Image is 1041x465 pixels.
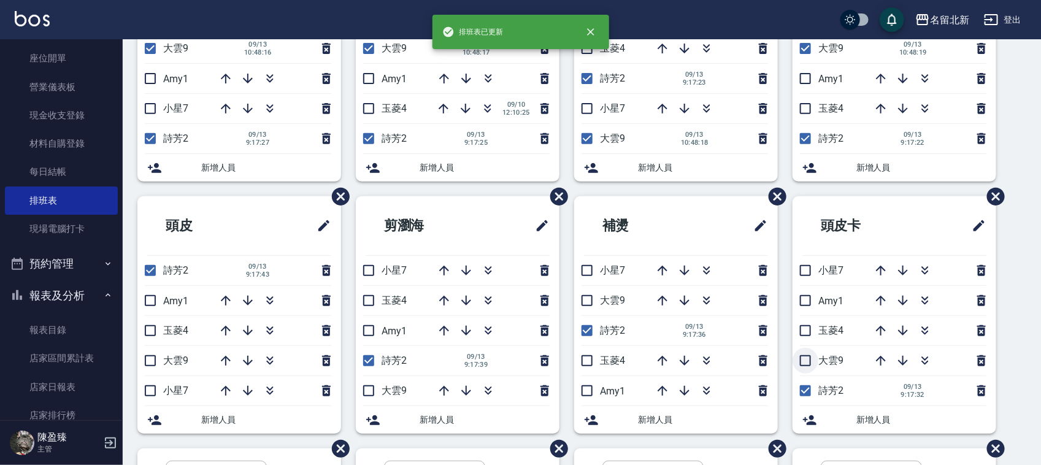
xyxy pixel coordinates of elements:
span: 09/13 [244,40,272,48]
span: 09/13 [681,131,709,139]
h5: 陳盈臻 [37,431,100,444]
div: 新增人員 [137,406,341,434]
span: 9:17:43 [244,271,271,279]
span: 大雲9 [382,42,407,54]
div: 新增人員 [574,406,778,434]
span: 09/13 [463,131,490,139]
span: 新增人員 [856,161,986,174]
span: 詩芳2 [382,133,407,144]
span: 小星7 [163,102,188,114]
h2: 頭皮卡 [802,204,922,248]
span: 大雲9 [382,385,407,396]
span: 09/13 [681,71,708,79]
span: 新增人員 [201,413,331,426]
span: Amy1 [163,295,188,307]
div: 新增人員 [793,154,996,182]
a: 營業儀表板 [5,73,118,101]
span: 玉菱4 [818,325,843,336]
span: 玉菱4 [382,102,407,114]
span: Amy1 [818,73,843,85]
span: 修改班表的標題 [309,211,331,240]
span: 新增人員 [420,161,550,174]
span: 小星7 [600,102,625,114]
span: Amy1 [818,295,843,307]
h2: 剪瀏海 [366,204,485,248]
span: 小星7 [382,264,407,276]
button: 登出 [979,9,1026,31]
a: 排班表 [5,186,118,215]
span: 詩芳2 [163,133,188,144]
p: 主管 [37,444,100,455]
div: 新增人員 [137,154,341,182]
span: 9:17:32 [899,391,926,399]
button: 名留北新 [910,7,974,33]
span: 新增人員 [638,161,768,174]
span: 玉菱4 [382,294,407,306]
span: 09/10 [502,101,530,109]
div: 名留北新 [930,12,969,28]
span: 9:17:23 [681,79,708,86]
span: 小星7 [818,264,843,276]
a: 店家區間累計表 [5,344,118,372]
a: 每日結帳 [5,158,118,186]
span: 詩芳2 [818,385,843,396]
span: 09/13 [899,40,927,48]
a: 材料自購登錄 [5,129,118,158]
span: 詩芳2 [163,264,188,276]
a: 現場電腦打卡 [5,215,118,243]
a: 現金收支登錄 [5,101,118,129]
span: 10:48:18 [681,139,709,147]
span: 10:48:19 [899,48,927,56]
span: 詩芳2 [818,133,843,144]
span: 詩芳2 [600,72,625,84]
span: 09/13 [244,131,271,139]
span: 10:48:16 [244,48,272,56]
a: 店家排行榜 [5,401,118,429]
span: 玉菱4 [600,42,625,54]
span: 新增人員 [201,161,331,174]
span: 09/13 [681,323,708,331]
h2: 補燙 [584,204,697,248]
span: 刪除班表 [323,179,351,215]
span: Amy1 [382,325,407,337]
span: 小星7 [163,385,188,396]
span: 大雲9 [818,42,843,54]
span: 大雲9 [600,133,625,144]
span: 9:17:36 [681,331,708,339]
a: 報表目錄 [5,316,118,344]
img: Logo [15,11,50,26]
button: 預約管理 [5,248,118,280]
span: 玉菱4 [818,102,843,114]
span: 9:17:22 [899,139,926,147]
span: Amy1 [600,385,625,397]
span: 大雲9 [818,355,843,366]
span: 刪除班表 [759,179,788,215]
span: 玉菱4 [600,355,625,366]
span: 刪除班表 [541,179,570,215]
span: 大雲9 [600,294,625,306]
a: 座位開單 [5,44,118,72]
span: 玉菱4 [163,325,188,336]
div: 新增人員 [793,406,996,434]
span: 小星7 [600,264,625,276]
span: 09/13 [244,263,271,271]
button: close [577,18,604,45]
button: save [880,7,904,32]
span: 新增人員 [420,413,550,426]
span: 09/13 [899,131,926,139]
span: 10:48:17 [463,48,490,56]
h2: 頭皮 [147,204,260,248]
span: 詩芳2 [600,325,625,336]
div: 新增人員 [574,154,778,182]
span: 09/13 [899,383,926,391]
div: 新增人員 [356,406,559,434]
span: 09/13 [463,353,490,361]
span: 9:17:27 [244,139,271,147]
img: Person [10,431,34,455]
span: 9:17:39 [463,361,490,369]
span: 大雲9 [163,355,188,366]
span: 大雲9 [163,42,188,54]
span: 修改班表的標題 [528,211,550,240]
span: Amy1 [382,73,407,85]
div: 新增人員 [356,154,559,182]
